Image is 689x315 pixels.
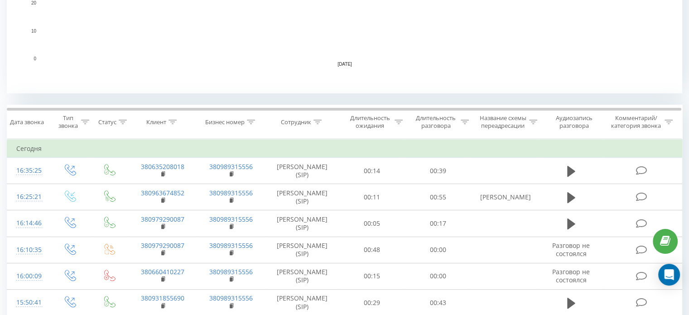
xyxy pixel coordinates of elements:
div: Тип звонка [57,114,78,130]
a: 380635208018 [141,162,184,171]
td: 00:17 [405,210,471,237]
td: 00:00 [405,237,471,263]
a: 380989315556 [209,267,253,276]
td: 00:05 [339,210,405,237]
div: 16:00:09 [16,267,40,285]
span: Разговор не состоялся [552,241,590,258]
text: 20 [31,0,37,5]
span: Разговор не состоялся [552,267,590,284]
td: 00:55 [405,184,471,210]
text: 0 [34,56,36,61]
div: 16:14:46 [16,214,40,232]
a: 380989315556 [209,189,253,197]
td: 00:00 [405,263,471,289]
a: 380989315556 [209,241,253,250]
div: Название схемы переадресации [479,114,527,130]
div: Длительность ожидания [347,114,393,130]
td: [PERSON_NAME] (SIP) [265,158,339,184]
div: 16:10:35 [16,241,40,259]
a: 380979290087 [141,215,184,223]
td: [PERSON_NAME] (SIP) [265,210,339,237]
a: 380931855690 [141,294,184,302]
div: Клиент [146,118,166,126]
text: [DATE] [337,62,352,67]
td: [PERSON_NAME] (SIP) [265,263,339,289]
div: Open Intercom Messenger [658,264,680,286]
a: 380979290087 [141,241,184,250]
td: 00:15 [339,263,405,289]
td: [PERSON_NAME] (SIP) [265,184,339,210]
a: 380989315556 [209,162,253,171]
td: [PERSON_NAME] [471,184,539,210]
div: Бизнес номер [205,118,245,126]
a: 380989315556 [209,294,253,302]
div: 16:25:21 [16,188,40,206]
div: Аудиозапись разговора [548,114,601,130]
td: Сегодня [7,140,682,158]
text: 10 [31,29,37,34]
a: 380989315556 [209,215,253,223]
td: 00:11 [339,184,405,210]
div: Сотрудник [281,118,311,126]
a: 380660410227 [141,267,184,276]
td: [PERSON_NAME] (SIP) [265,237,339,263]
div: 16:35:25 [16,162,40,179]
td: 00:39 [405,158,471,184]
div: Длительность разговора [413,114,458,130]
a: 380963674852 [141,189,184,197]
div: Статус [98,118,116,126]
td: 00:14 [339,158,405,184]
div: 15:50:41 [16,294,40,311]
td: 00:48 [339,237,405,263]
div: Комментарий/категория звонка [609,114,662,130]
div: Дата звонка [10,118,44,126]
